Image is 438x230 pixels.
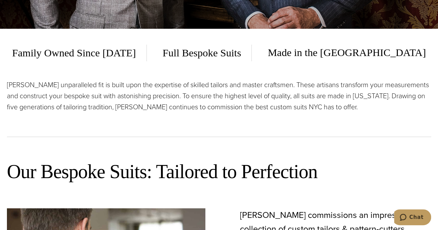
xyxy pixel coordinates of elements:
span: Made in the [GEOGRAPHIC_DATA] [257,44,426,61]
iframe: Opens a widget where you can chat to one of our agents [394,209,431,227]
h2: Our Bespoke Suits: Tailored to Perfection [7,159,431,184]
p: [PERSON_NAME] unparalleled fit is built upon the expertise of skilled tailors and master craftsme... [7,79,431,112]
span: Full Bespoke Suits [152,45,252,61]
span: Family Owned Since [DATE] [12,45,146,61]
